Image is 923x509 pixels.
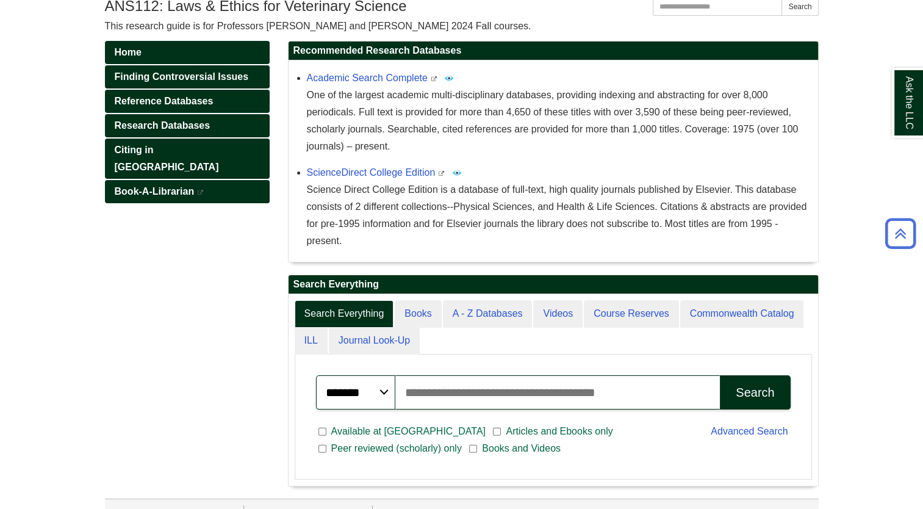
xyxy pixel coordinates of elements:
[318,443,326,454] input: Peer reviewed (scholarly) only
[444,73,454,83] img: Peer Reviewed
[115,186,195,197] span: Book-A-Librarian
[105,180,270,203] a: Book-A-Librarian
[438,171,445,176] i: This link opens in a new window
[289,275,818,294] h2: Search Everything
[105,114,270,137] a: Research Databases
[105,90,270,113] a: Reference Databases
[115,71,249,82] span: Finding Controversial Issues
[289,42,818,60] h2: Recommended Research Databases
[115,47,142,57] span: Home
[115,120,210,131] span: Research Databases
[469,443,477,454] input: Books and Videos
[493,426,501,437] input: Articles and Ebooks only
[452,168,462,178] img: Peer Reviewed
[105,21,531,31] span: This research guide is for Professors [PERSON_NAME] and [PERSON_NAME] 2024 Fall courses.
[115,96,214,106] span: Reference Databases
[295,300,394,328] a: Search Everything
[318,426,326,437] input: Available at [GEOGRAPHIC_DATA]
[197,190,204,195] i: This link opens in a new window
[115,145,219,172] span: Citing in [GEOGRAPHIC_DATA]
[736,386,774,400] div: Search
[307,73,428,83] a: Academic Search Complete
[533,300,583,328] a: Videos
[477,441,566,456] span: Books and Videos
[295,327,328,355] a: ILL
[584,300,679,328] a: Course Reserves
[395,300,441,328] a: Books
[307,87,812,155] p: One of the largest academic multi-disciplinary databases, providing indexing and abstracting for ...
[720,375,790,410] button: Search
[680,300,804,328] a: Commonwealth Catalog
[105,41,270,203] div: Guide Pages
[430,76,437,82] i: This link opens in a new window
[711,426,788,436] a: Advanced Search
[881,225,920,242] a: Back to Top
[443,300,533,328] a: A - Z Databases
[105,139,270,179] a: Citing in [GEOGRAPHIC_DATA]
[329,327,420,355] a: Journal Look-Up
[326,441,467,456] span: Peer reviewed (scholarly) only
[307,167,436,178] a: ScienceDirect College Edition
[105,65,270,88] a: Finding Controversial Issues
[326,424,490,439] span: Available at [GEOGRAPHIC_DATA]
[307,181,812,250] div: Science Direct College Edition is a database of full-text, high quality journals published by Els...
[501,424,617,439] span: Articles and Ebooks only
[105,41,270,64] a: Home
